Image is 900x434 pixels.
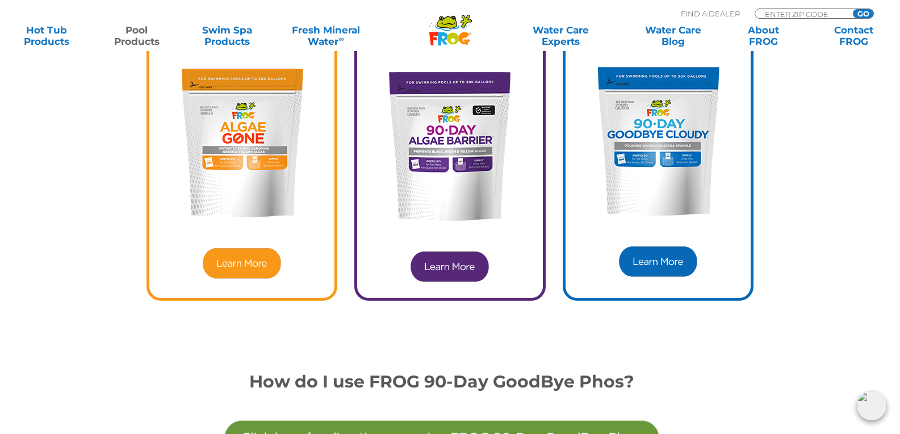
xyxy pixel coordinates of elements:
[857,391,886,420] img: openIcon
[338,35,344,43] sup: ∞
[504,24,618,47] a: Water CareExperts
[638,24,709,47] a: Water CareBlog
[220,372,663,391] h2: How do I use FROG 90-Day GoodBye Phos?
[728,24,798,47] a: AboutFROG
[617,245,699,279] img: FROG 90-Day Goodbye Cloudy™
[157,58,327,228] img: ALGAE GONE 30K-FRONTVIEW-FORM
[201,246,283,280] img: FROG Algae Gone™
[282,24,370,47] a: Fresh MineralWater∞
[681,9,740,19] p: Find A Dealer
[764,9,840,19] input: Zip Code Form
[192,24,262,47] a: Swim SpaProducts
[102,24,172,47] a: PoolProducts
[11,24,82,47] a: Hot TubProducts
[365,61,535,231] img: 90 DAY ALGAE BARRIER 30K-FRONTVIEW-FORM
[409,250,491,284] img: FROG® 90-Day Algae Barrier™
[818,24,889,47] a: ContactFROG
[573,56,743,226] img: 90 DAY GOODBYE CLOUDY 30K-FRONTVIEW-FORM
[853,9,873,18] input: GO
